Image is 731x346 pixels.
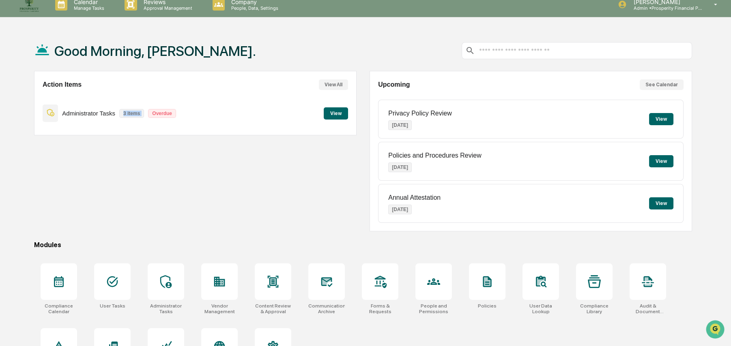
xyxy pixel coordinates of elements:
[388,110,451,117] p: Privacy Policy Review
[54,43,256,59] h1: Good Morning, [PERSON_NAME].
[522,303,559,314] div: User Data Lookup
[21,37,134,45] input: Clear
[148,303,184,314] div: Administrator Tasks
[8,118,15,125] div: 🔎
[319,79,348,90] button: View All
[201,303,238,314] div: Vendor Management
[34,241,692,249] div: Modules
[649,113,673,125] button: View
[5,114,54,129] a: 🔎Data Lookup
[67,5,108,11] p: Manage Tasks
[388,162,412,172] p: [DATE]
[225,5,282,11] p: People, Data, Settings
[62,110,115,117] p: Administrator Tasks
[148,109,176,118] p: Overdue
[28,70,103,77] div: We're available if you need us!
[119,109,144,118] p: 3 items
[59,103,65,109] div: 🗄️
[630,303,666,314] div: Audit & Document Logs
[8,62,23,77] img: 1746055101610-c473b297-6a78-478c-a979-82029cc54cd1
[57,137,98,143] a: Powered byPylon
[67,102,101,110] span: Attestations
[56,99,104,113] a: 🗄️Attestations
[8,103,15,109] div: 🖐️
[627,5,702,11] p: Admin • Prosperity Financial Planning
[81,137,98,143] span: Pylon
[5,99,56,113] a: 🖐️Preclearance
[324,109,348,117] a: View
[137,5,196,11] p: Approval Management
[362,303,398,314] div: Forms & Requests
[16,117,51,126] span: Data Lookup
[388,120,412,130] p: [DATE]
[388,205,412,214] p: [DATE]
[649,155,673,167] button: View
[8,17,148,30] p: How can we help?
[576,303,613,314] div: Compliance Library
[415,303,452,314] div: People and Permissions
[705,319,727,341] iframe: Open customer support
[378,81,410,88] h2: Upcoming
[388,152,481,159] p: Policies and Procedures Review
[640,79,684,90] button: See Calendar
[41,303,77,314] div: Compliance Calendar
[16,102,52,110] span: Preclearance
[649,197,673,209] button: View
[388,194,441,201] p: Annual Attestation
[255,303,291,314] div: Content Review & Approval
[43,81,82,88] h2: Action Items
[28,62,133,70] div: Start new chat
[100,303,125,309] div: User Tasks
[308,303,345,314] div: Communications Archive
[324,107,348,120] button: View
[138,64,148,74] button: Start new chat
[478,303,497,309] div: Policies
